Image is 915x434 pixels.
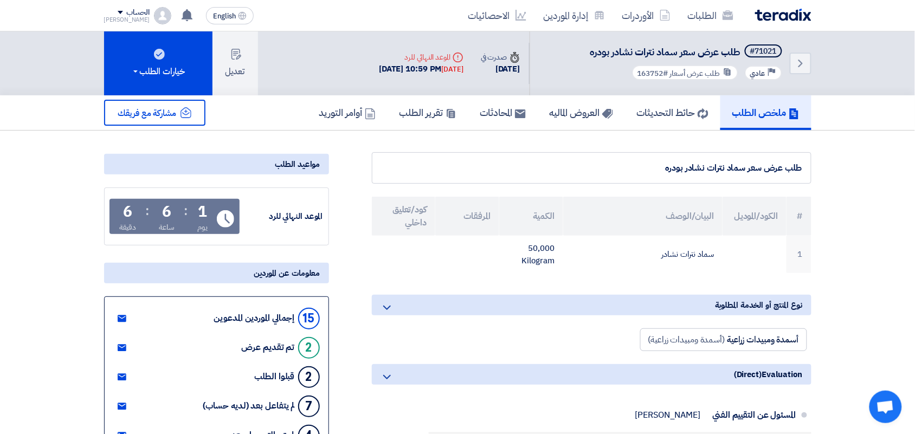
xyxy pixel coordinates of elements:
h5: المحادثات [480,106,526,119]
div: [DATE] [442,64,463,75]
td: 50,000 Kilogram [499,236,563,273]
div: مواعيد الطلب [104,154,329,174]
div: قبلوا الطلب [255,372,295,382]
span: نوع المنتج أو الخدمة المطلوبة [715,299,802,311]
h5: أوامر التوريد [319,106,376,119]
button: خيارات الطلب [104,31,212,95]
a: المحادثات [468,95,538,130]
a: Open chat [869,391,902,423]
a: الأوردرات [614,3,679,28]
div: [DATE] 10:59 PM [379,63,463,75]
div: 1 [198,204,207,219]
div: الموعد النهائي للرد [379,51,463,63]
th: الكود/الموديل [723,197,787,236]
div: #71021 [750,48,777,55]
div: معلومات عن الموردين [104,263,329,283]
div: لم يتفاعل بعد (لديه حساب) [203,401,295,411]
span: (Direct) [734,368,762,380]
span: أسمدة ومبيدات زراعية [727,333,798,346]
span: #163752 [637,68,668,79]
a: الاحصائيات [460,3,535,28]
div: 6 [162,204,171,219]
a: حائط التحديثات [625,95,720,130]
a: ملخص الطلب [720,95,811,130]
span: مشاركة مع فريقك [118,107,177,120]
th: البيان/الوصف [563,197,723,236]
a: الطلبات [679,3,742,28]
img: profile_test.png [154,7,171,24]
span: طلب عرض أسعار [670,68,720,79]
h5: العروض الماليه [550,106,613,119]
div: : [184,201,188,221]
img: Teradix logo [755,9,811,21]
h5: تقرير الطلب [399,106,456,119]
div: ساعة [159,222,175,233]
div: 15 [298,308,320,329]
span: Evaluation [762,368,802,380]
button: تعديل [212,31,258,95]
th: الكمية [499,197,563,236]
h5: ملخص الطلب [732,106,800,119]
a: العروض الماليه [538,95,625,130]
th: كود/تعليق داخلي [372,197,436,236]
div: المسئول عن التقييم الفني [710,402,796,428]
div: الحساب [126,8,150,17]
div: : [146,201,150,221]
div: يوم [197,222,208,233]
div: [PERSON_NAME] [104,17,150,23]
span: طلب عرض سعر سماد نترات نشادر بودره [590,44,740,59]
h5: حائط التحديثات [637,106,708,119]
div: الموعد النهائي للرد [242,210,323,223]
th: # [787,197,811,236]
span: (أسمدة ومبيدات زراعية) [648,333,725,346]
span: English [213,12,236,20]
div: صدرت في [481,51,520,63]
h5: طلب عرض سعر سماد نترات نشادر بودره [590,44,784,60]
div: تم تقديم عرض [242,342,295,353]
td: 1 [787,236,811,273]
a: إدارة الموردين [535,3,614,28]
a: أوامر التوريد [307,95,388,130]
div: دقيقة [119,222,136,233]
div: إجمالي الموردين المدعوين [214,313,295,323]
a: تقرير الطلب [388,95,468,130]
div: 7 [298,396,320,417]
th: المرفقات [435,197,499,236]
div: [DATE] [481,63,520,75]
div: خيارات الطلب [131,65,185,78]
div: [PERSON_NAME] [635,410,701,420]
td: سماد نترات نشادر [563,236,723,273]
button: English [206,7,254,24]
span: عادي [750,68,765,79]
div: 6 [123,204,132,219]
div: 2 [298,337,320,359]
div: طلب عرض سعر سماد نترات نشادر بودره [381,161,802,174]
div: 2 [298,366,320,388]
